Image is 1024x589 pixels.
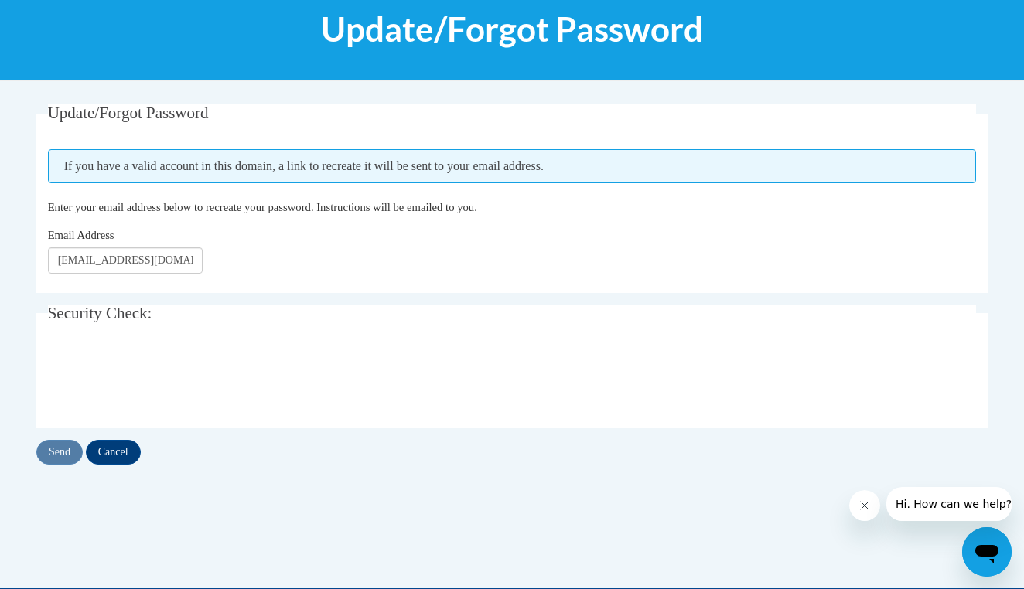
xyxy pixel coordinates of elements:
[886,487,1012,521] iframe: Message from company
[962,527,1012,577] iframe: Button to launch messaging window
[48,304,152,322] span: Security Check:
[48,104,209,122] span: Update/Forgot Password
[849,490,880,521] iframe: Close message
[48,149,977,183] span: If you have a valid account in this domain, a link to recreate it will be sent to your email addr...
[86,440,141,465] input: Cancel
[48,247,203,274] input: Email
[321,9,703,49] span: Update/Forgot Password
[48,349,283,409] iframe: reCAPTCHA
[48,229,114,241] span: Email Address
[48,201,477,213] span: Enter your email address below to recreate your password. Instructions will be emailed to you.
